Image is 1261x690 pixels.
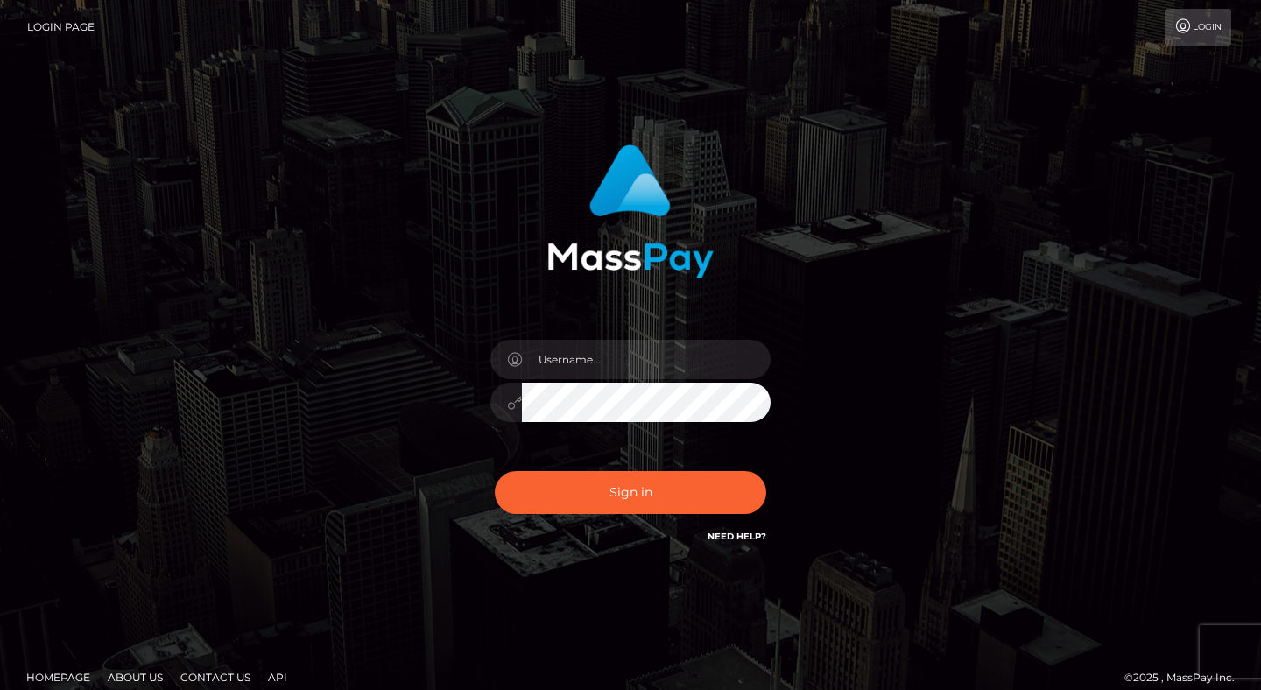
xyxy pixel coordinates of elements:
[708,531,766,542] a: Need Help?
[1124,668,1248,687] div: © 2025 , MassPay Inc.
[522,340,771,379] input: Username...
[27,9,95,46] a: Login Page
[547,144,714,278] img: MassPay Login
[495,471,766,514] button: Sign in
[1165,9,1231,46] a: Login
